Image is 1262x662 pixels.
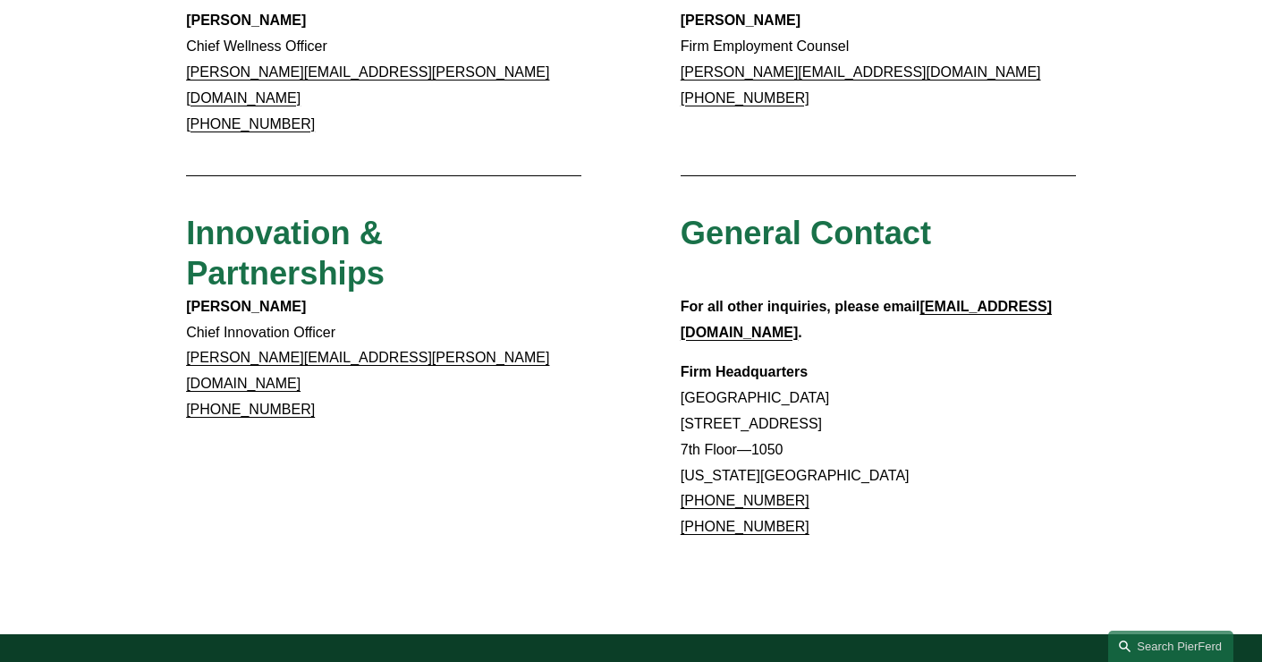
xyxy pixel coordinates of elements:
[681,519,809,534] a: [PHONE_NUMBER]
[186,64,549,106] a: [PERSON_NAME][EMAIL_ADDRESS][PERSON_NAME][DOMAIN_NAME]
[681,299,920,314] strong: For all other inquiries, please email
[1108,631,1233,662] a: Search this site
[186,8,581,137] p: Chief Wellness Officer
[798,325,801,340] strong: .
[186,116,315,132] a: [PHONE_NUMBER]
[681,299,1052,340] a: [EMAIL_ADDRESS][DOMAIN_NAME]
[681,360,1076,540] p: [GEOGRAPHIC_DATA] [STREET_ADDRESS] 7th Floor—1050 [US_STATE][GEOGRAPHIC_DATA]
[186,13,306,28] strong: [PERSON_NAME]
[681,8,1076,111] p: Firm Employment Counsel
[681,215,931,251] span: General Contact
[681,90,809,106] a: [PHONE_NUMBER]
[186,294,581,423] p: Chief Innovation Officer
[186,299,306,314] strong: [PERSON_NAME]
[186,350,549,391] a: [PERSON_NAME][EMAIL_ADDRESS][PERSON_NAME][DOMAIN_NAME]
[681,364,808,379] strong: Firm Headquarters
[681,493,809,508] a: [PHONE_NUMBER]
[186,215,392,292] span: Innovation & Partnerships
[186,402,315,417] a: [PHONE_NUMBER]
[681,13,800,28] strong: [PERSON_NAME]
[681,64,1041,80] a: [PERSON_NAME][EMAIL_ADDRESS][DOMAIN_NAME]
